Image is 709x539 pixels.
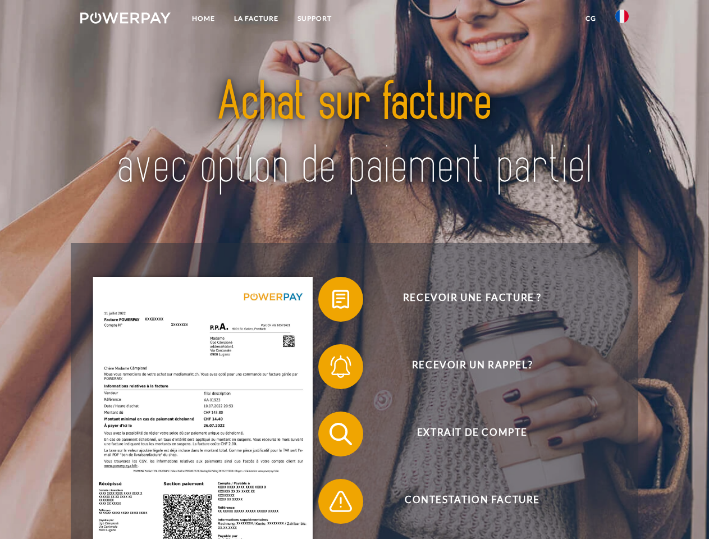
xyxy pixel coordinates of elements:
[335,277,610,322] span: Recevoir une facture ?
[576,8,606,29] a: CG
[327,420,355,448] img: qb_search.svg
[318,344,610,389] button: Recevoir un rappel?
[327,487,355,515] img: qb_warning.svg
[318,412,610,456] button: Extrait de compte
[335,412,610,456] span: Extrait de compte
[107,54,602,215] img: title-powerpay_fr.svg
[225,8,288,29] a: LA FACTURE
[318,277,610,322] button: Recevoir une facture ?
[327,353,355,381] img: qb_bell.svg
[327,285,355,313] img: qb_bill.svg
[288,8,341,29] a: Support
[80,12,171,24] img: logo-powerpay-white.svg
[335,344,610,389] span: Recevoir un rappel?
[318,479,610,524] button: Contestation Facture
[182,8,225,29] a: Home
[335,479,610,524] span: Contestation Facture
[615,10,629,23] img: fr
